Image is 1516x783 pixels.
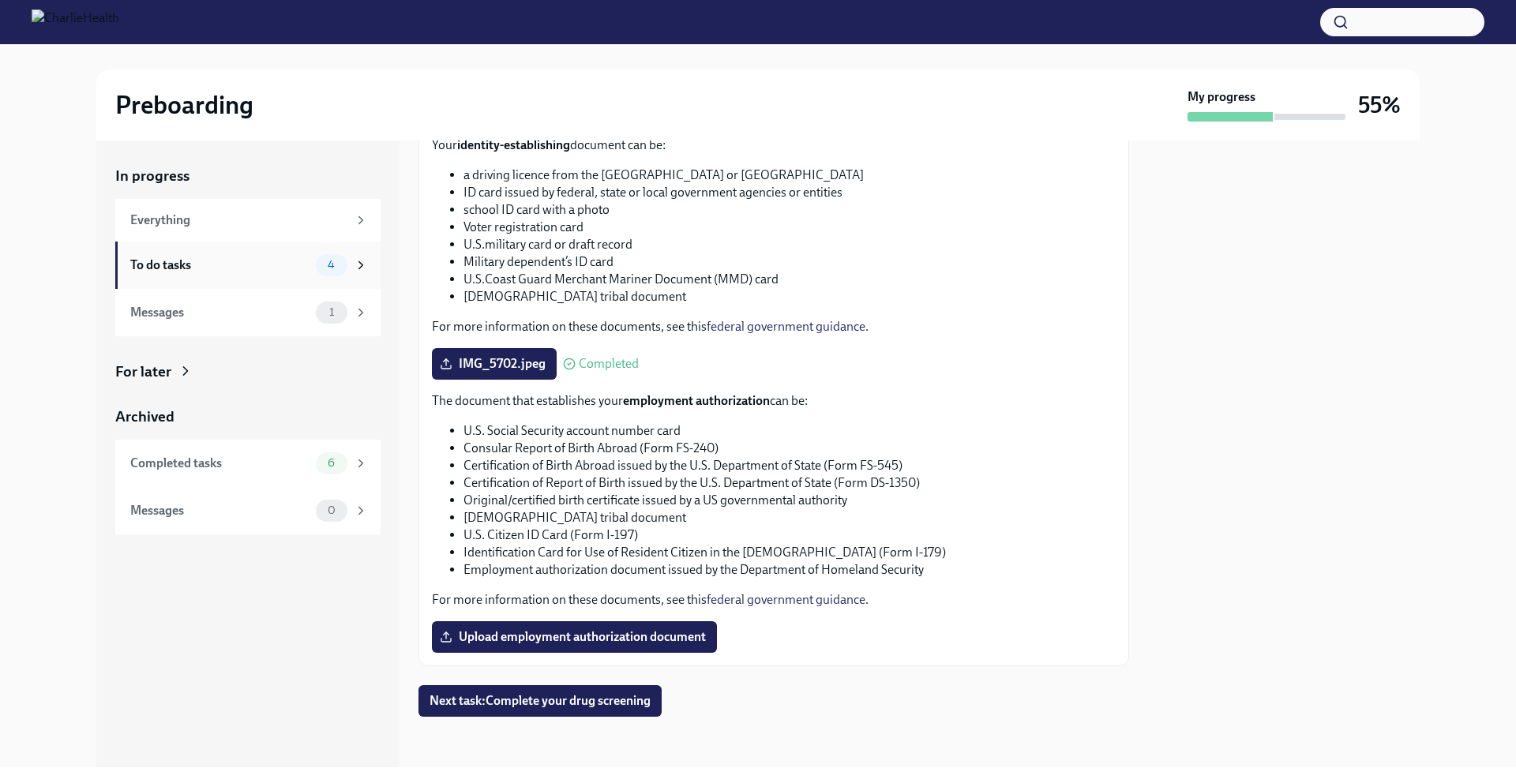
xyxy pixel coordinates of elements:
p: The document that establishes your can be: [432,392,1116,410]
li: [DEMOGRAPHIC_DATA] tribal document [463,288,1116,305]
div: To do tasks [130,257,310,274]
li: Employment authorization document issued by the Department of Homeland Security [463,561,1116,579]
li: U.S. Social Security account number card [463,422,1116,440]
span: 0 [318,504,345,516]
li: U.S. Citizen ID Card (Form I-197) [463,526,1116,544]
p: Your document can be: [432,137,1116,154]
span: Next task : Complete your drug screening [430,693,651,709]
a: Archived [115,406,381,427]
img: CharlieHealth [32,9,119,35]
a: federal government guidance [707,319,865,334]
div: For later [115,362,171,382]
a: Messages1 [115,289,381,336]
a: For later [115,362,381,382]
span: 6 [318,457,344,469]
p: For more information on these documents, see this . [432,591,1116,609]
h3: 55% [1358,91,1401,119]
label: IMG_5702.jpeg [432,348,557,380]
button: Next task:Complete your drug screening [418,685,662,717]
li: ID card issued by federal, state or local government agencies or entities [463,184,1116,201]
a: To do tasks4 [115,242,381,289]
strong: identity-establishing [457,137,570,152]
div: Messages [130,502,310,519]
a: Completed tasks6 [115,440,381,487]
span: Upload employment authorization document [443,629,706,645]
h2: Preboarding [115,89,253,121]
label: Upload employment authorization document [432,621,717,653]
li: school ID card with a photo [463,201,1116,219]
span: Completed [579,358,639,370]
li: Certification of Report of Birth issued by the U.S. Department of State (Form DS-1350) [463,474,1116,492]
div: Completed tasks [130,455,310,472]
li: [DEMOGRAPHIC_DATA] tribal document [463,509,1116,526]
li: Military dependent’s ID card [463,253,1116,271]
a: federal government guidance [707,592,865,607]
li: Original/certified birth certificate issued by a US governmental authority [463,492,1116,509]
p: For more information on these documents, see this . [432,318,1116,335]
li: U.S.Coast Guard Merchant Mariner Document (MMD) card [463,271,1116,288]
li: Certification of Birth Abroad issued by the U.S. Department of State (Form FS-545) [463,457,1116,474]
span: 4 [318,259,344,271]
li: U.S.military card or draft record [463,236,1116,253]
span: 1 [320,306,343,318]
div: Everything [130,212,347,229]
a: In progress [115,166,381,186]
a: Messages0 [115,487,381,534]
strong: My progress [1188,88,1255,106]
li: Voter registration card [463,219,1116,236]
strong: employment authorization [623,393,770,408]
li: Identification Card for Use of Resident Citizen in the [DEMOGRAPHIC_DATA] (Form I-179) [463,544,1116,561]
span: IMG_5702.jpeg [443,356,546,372]
a: Everything [115,199,381,242]
li: Consular Report of Birth Abroad (Form FS-240) [463,440,1116,457]
li: a driving licence from the [GEOGRAPHIC_DATA] or [GEOGRAPHIC_DATA] [463,167,1116,184]
div: Messages [130,304,310,321]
